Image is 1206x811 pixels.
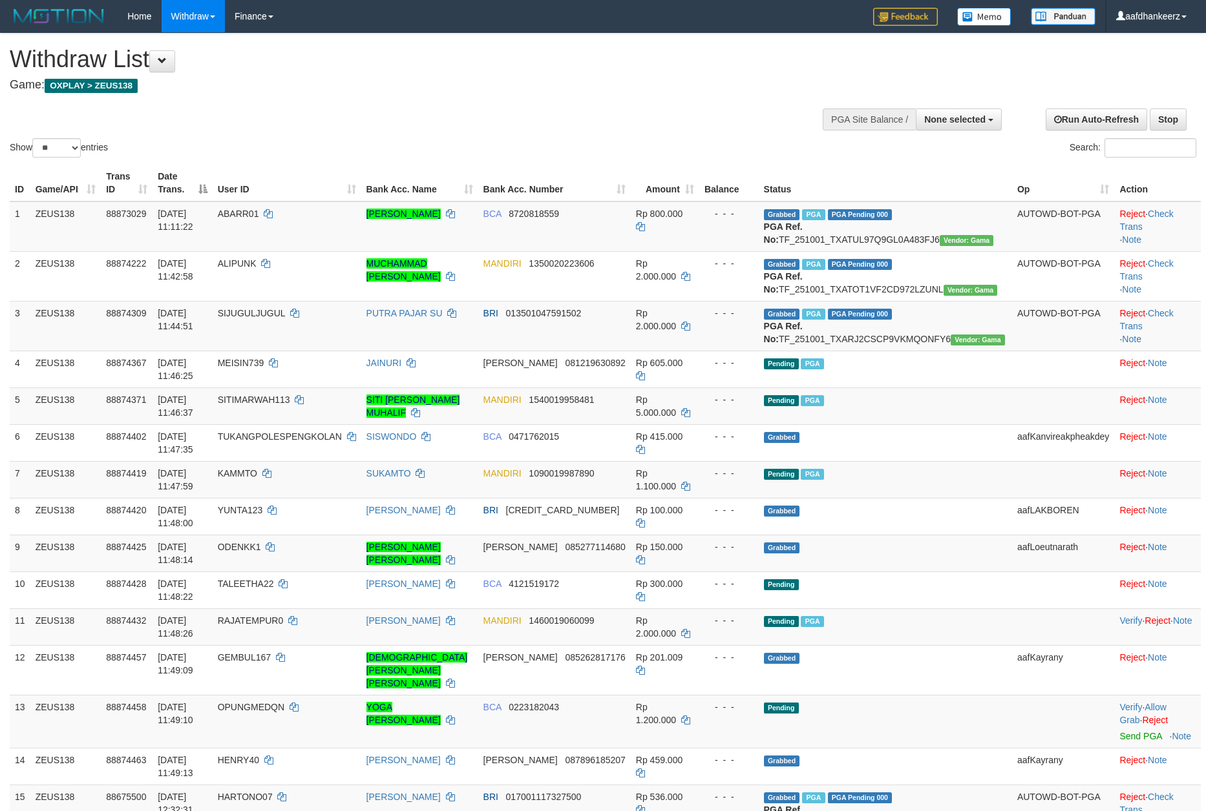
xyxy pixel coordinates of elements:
td: ZEUS138 [30,571,101,608]
th: Game/API: activate to sort column ascending [30,165,101,201]
span: 88874367 [106,358,146,368]
td: 4 [10,351,30,387]
span: Rp 1.100.000 [636,468,676,491]
td: ZEUS138 [30,645,101,695]
td: · [1114,571,1201,608]
span: BCA [483,579,502,589]
a: Reject [1119,542,1145,552]
div: - - - [704,754,754,766]
span: Rp 536.000 [636,792,682,802]
a: Check Trans [1119,258,1173,282]
span: PGA Pending [828,309,893,320]
a: Note [1172,731,1191,741]
select: Showentries [32,138,81,158]
span: BCA [483,431,502,442]
a: Note [1148,358,1167,368]
div: - - - [704,701,754,713]
th: Date Trans.: activate to sort column descending [153,165,213,201]
a: Verify [1119,702,1142,712]
span: Copy 087896185207 to clipboard [565,755,625,765]
td: · [1114,535,1201,571]
span: [DATE] 11:48:22 [158,579,193,602]
span: Vendor URL: https://trx31.1velocity.biz [940,235,994,246]
td: 2 [10,251,30,301]
div: - - - [704,430,754,443]
a: SISWONDO [366,431,417,442]
span: RAJATEMPUR0 [218,615,284,626]
a: SITI [PERSON_NAME] MUHALIF [366,395,460,418]
span: [DATE] 11:49:10 [158,702,193,725]
a: Reject [1119,258,1145,269]
a: Verify [1119,615,1142,626]
span: [PERSON_NAME] [483,542,558,552]
th: Action [1114,165,1201,201]
a: Reject [1119,395,1145,405]
td: · [1114,748,1201,785]
span: [DATE] 11:44:51 [158,308,193,331]
span: Rp 1.200.000 [636,702,676,725]
span: SITIMARWAH113 [218,395,290,405]
span: [DATE] 11:49:13 [158,755,193,778]
span: Vendor URL: https://trx31.1velocity.biz [944,285,998,296]
span: 88874371 [106,395,146,405]
td: 7 [10,461,30,498]
td: AUTOWD-BOT-PGA [1012,301,1115,351]
span: Rp 2.000.000 [636,258,676,282]
span: Rp 2.000.000 [636,615,676,639]
a: [PERSON_NAME] [366,755,441,765]
span: BCA [483,702,502,712]
td: · [1114,498,1201,535]
a: [DEMOGRAPHIC_DATA][PERSON_NAME] [PERSON_NAME] [366,652,468,688]
td: · · [1114,301,1201,351]
span: [DATE] 11:46:37 [158,395,193,418]
span: ODENKK1 [218,542,261,552]
b: PGA Ref. No: [764,221,803,245]
div: - - - [704,257,754,270]
td: TF_251001_TXATOT1VF2CD972LZUNL [759,251,1012,301]
td: 14 [10,748,30,785]
td: · · [1114,608,1201,645]
a: [PERSON_NAME] [366,792,441,802]
span: Rp 415.000 [636,431,682,442]
span: Marked by aafsolysreylen [801,395,823,406]
a: Note [1122,334,1141,344]
span: 88874222 [106,258,146,269]
div: - - - [704,540,754,553]
span: Copy 081219630892 to clipboard [565,358,625,368]
a: [PERSON_NAME] [366,579,441,589]
span: MEISIN739 [218,358,264,368]
a: Note [1148,468,1167,478]
div: - - - [704,207,754,220]
a: Reject [1119,358,1145,368]
span: [DATE] 11:42:58 [158,258,193,282]
a: Reject [1119,308,1145,318]
span: HENRY40 [218,755,259,765]
span: Vendor URL: https://trx31.1velocity.biz [951,334,1005,345]
span: Pending [764,469,799,480]
span: MANDIRI [483,468,522,478]
th: Amount: activate to sort column ascending [631,165,699,201]
span: TUKANGPOLESPENGKOLAN [218,431,342,442]
span: Rp 201.009 [636,652,682,662]
span: Copy 8720818559 to clipboard [509,209,559,219]
span: Rp 100.000 [636,505,682,515]
td: 5 [10,387,30,424]
a: Reject [1119,431,1145,442]
div: - - - [704,393,754,406]
span: SIJUGULJUGUL [218,308,286,318]
span: OXPLAY > ZEUS138 [45,79,138,93]
td: · [1114,461,1201,498]
img: panduan.png [1031,8,1095,25]
span: GEMBUL167 [218,652,271,662]
a: Note [1148,652,1167,662]
th: User ID: activate to sort column ascending [213,165,361,201]
span: 88873029 [106,209,146,219]
span: BRI [483,308,498,318]
a: Reject [1119,209,1145,219]
span: Grabbed [764,653,800,664]
a: Run Auto-Refresh [1046,108,1147,130]
div: - - - [704,577,754,590]
td: TF_251001_TXATUL97Q9GL0A483FJ6 [759,201,1012,252]
span: BRI [483,792,498,802]
span: 88874420 [106,505,146,515]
